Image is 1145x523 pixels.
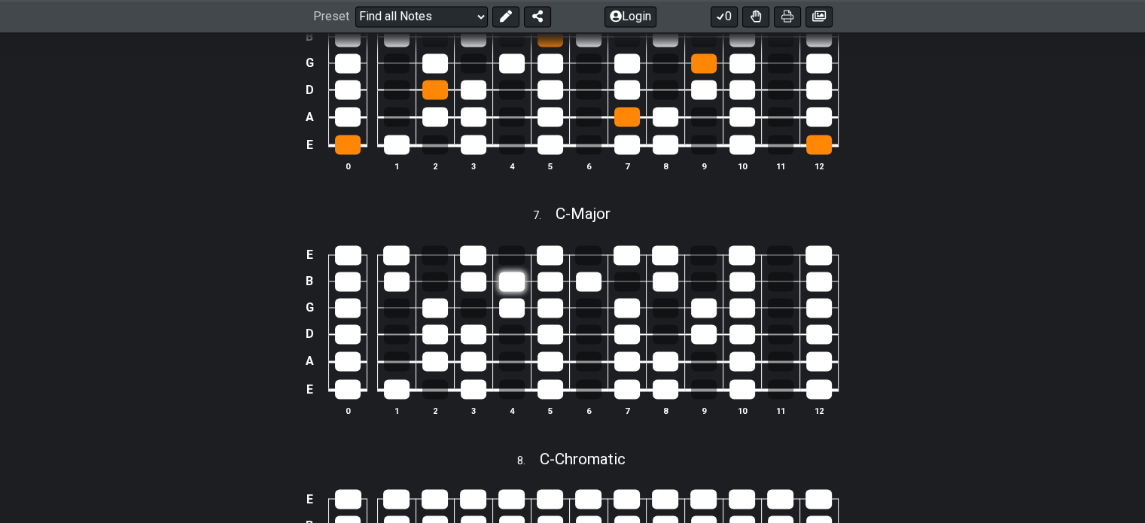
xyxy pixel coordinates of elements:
[416,403,454,418] th: 2
[569,403,608,418] th: 6
[646,403,684,418] th: 8
[300,103,318,131] td: A
[799,403,838,418] th: 12
[300,268,318,294] td: B
[313,10,349,24] span: Preset
[492,6,519,27] button: Edit Preset
[492,403,531,418] th: 4
[300,321,318,348] td: D
[604,6,656,27] button: Login
[300,486,318,512] td: E
[329,403,367,418] th: 0
[524,6,551,27] button: Share Preset
[761,403,799,418] th: 11
[799,158,838,174] th: 12
[742,6,769,27] button: Toggle Dexterity for all fretkits
[533,208,556,224] span: 7 .
[492,158,531,174] th: 4
[454,158,492,174] th: 3
[531,403,569,418] th: 5
[517,452,540,469] span: 8 .
[805,6,833,27] button: Create image
[329,158,367,174] th: 0
[300,130,318,159] td: E
[531,158,569,174] th: 5
[761,158,799,174] th: 11
[454,403,492,418] th: 3
[723,158,761,174] th: 10
[556,205,611,223] span: C - Major
[355,6,488,27] select: Preset
[416,158,454,174] th: 2
[377,403,416,418] th: 1
[569,158,608,174] th: 6
[646,158,684,174] th: 8
[684,403,723,418] th: 9
[300,76,318,103] td: D
[377,158,416,174] th: 1
[723,403,761,418] th: 10
[300,347,318,375] td: A
[300,242,318,268] td: E
[300,294,318,321] td: G
[300,50,318,76] td: G
[774,6,801,27] button: Print
[608,158,646,174] th: 7
[300,375,318,403] td: E
[684,158,723,174] th: 9
[608,403,646,418] th: 7
[300,23,318,50] td: B
[711,6,738,27] button: 0
[540,449,626,467] span: C - Chromatic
